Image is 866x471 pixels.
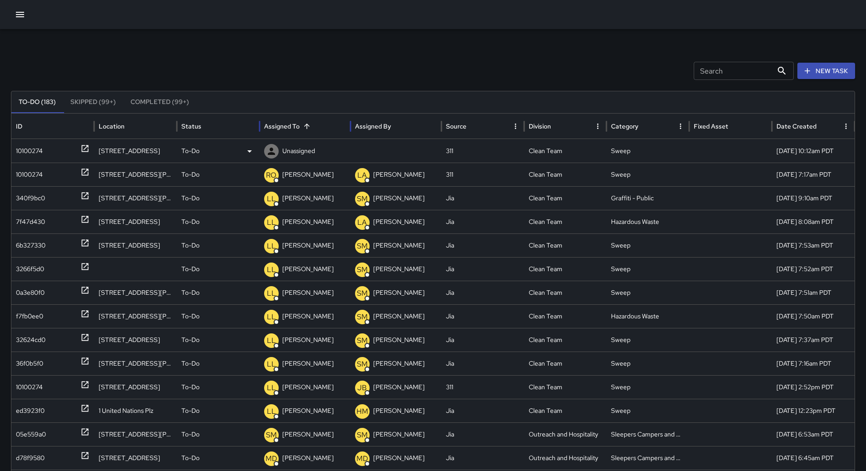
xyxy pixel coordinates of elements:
div: 10/7/2025, 10:12am PDT [772,139,855,163]
div: Sweep [606,399,689,422]
div: Graffiti - Public [606,186,689,210]
div: Jia [441,422,524,446]
button: Division column menu [591,120,604,133]
p: To-Do [181,187,200,210]
p: To-Do [181,281,200,304]
button: To-Do (183) [11,91,63,113]
p: To-Do [181,328,200,352]
p: HM [356,406,368,417]
div: ed3923f0 [16,399,45,422]
p: SM [357,430,368,441]
div: 311 [441,139,524,163]
div: 292 Linden Street [94,446,177,470]
div: 10/7/2025, 8:08am PDT [772,210,855,233]
div: 10100274 [16,163,43,186]
p: To-Do [181,234,200,257]
p: [PERSON_NAME] [282,376,334,399]
button: Sort [300,120,313,133]
p: To-Do [181,423,200,446]
p: To-Do [181,163,200,186]
p: LL [267,264,276,275]
button: Completed (99+) [123,91,196,113]
div: Division [529,122,551,130]
div: 600 Mcallister Street [94,304,177,328]
p: SM [357,335,368,346]
div: 311 [441,375,524,399]
p: LA [357,170,367,181]
p: [PERSON_NAME] [373,376,425,399]
div: ID [16,122,22,130]
div: Sweep [606,163,689,186]
div: Sweep [606,257,689,281]
p: [PERSON_NAME] [282,234,334,257]
button: Date Created column menu [840,120,852,133]
div: Clean Team [524,399,607,422]
p: To-Do [181,305,200,328]
p: SM [357,359,368,370]
p: To-Do [181,399,200,422]
div: Hazardous Waste [606,210,689,233]
div: Category [611,122,638,130]
div: Sweep [606,328,689,352]
p: [PERSON_NAME] [373,305,425,328]
p: [PERSON_NAME] [282,281,334,304]
p: [PERSON_NAME] [373,328,425,352]
p: [PERSON_NAME] [373,234,425,257]
div: 563-599 Franklin Street [94,328,177,352]
div: Jia [441,399,524,422]
div: 311 [441,163,524,186]
div: Clean Team [524,375,607,399]
div: Clean Team [524,139,607,163]
div: Sweep [606,352,689,375]
div: Clean Team [524,304,607,328]
p: LL [267,241,276,252]
div: Clean Team [524,210,607,233]
p: [PERSON_NAME] [373,446,425,470]
p: [PERSON_NAME] [373,187,425,210]
div: Status [181,122,201,130]
div: Sleepers Campers and Loiterers [606,422,689,446]
p: [PERSON_NAME] [282,163,334,186]
div: Outreach and Hospitality [524,446,607,470]
div: Sleepers Campers and Loiterers [606,446,689,470]
div: 6b327330 [16,234,45,257]
div: Sweep [606,139,689,163]
div: 0a3e80f0 [16,281,45,304]
div: 10/7/2025, 7:52am PDT [772,257,855,281]
p: LL [267,406,276,417]
div: Assigned By [355,122,391,130]
p: SM [357,312,368,322]
p: LL [267,217,276,228]
div: 601 Mcallister Street [94,352,177,375]
div: 1500 Market Street [94,139,177,163]
div: f7fb0ee0 [16,305,43,328]
div: 10/7/2025, 7:16am PDT [772,352,855,375]
div: 10/6/2025, 2:52pm PDT [772,375,855,399]
p: SM [266,430,277,441]
div: 10100274 [16,139,43,163]
p: To-Do [181,210,200,233]
div: Clean Team [524,328,607,352]
div: Outreach and Hospitality [524,422,607,446]
p: SM [357,241,368,252]
p: JB [357,382,367,393]
div: Jia [441,352,524,375]
p: MD [356,453,368,464]
div: 1 United Nations Plz [94,399,177,422]
div: Hazardous Waste [606,304,689,328]
p: [PERSON_NAME] [282,305,334,328]
div: 32624cd0 [16,328,45,352]
div: 147 Fulton Street [94,163,177,186]
div: 10/7/2025, 7:17am PDT [772,163,855,186]
p: [PERSON_NAME] [282,328,334,352]
div: 10/7/2025, 7:37am PDT [772,328,855,352]
div: Assigned To [264,122,300,130]
div: Jia [441,281,524,304]
p: To-Do [181,376,200,399]
div: Sweep [606,233,689,257]
p: LL [267,312,276,322]
div: Sweep [606,375,689,399]
p: LL [267,335,276,346]
div: Jia [441,210,524,233]
div: Sweep [606,281,689,304]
